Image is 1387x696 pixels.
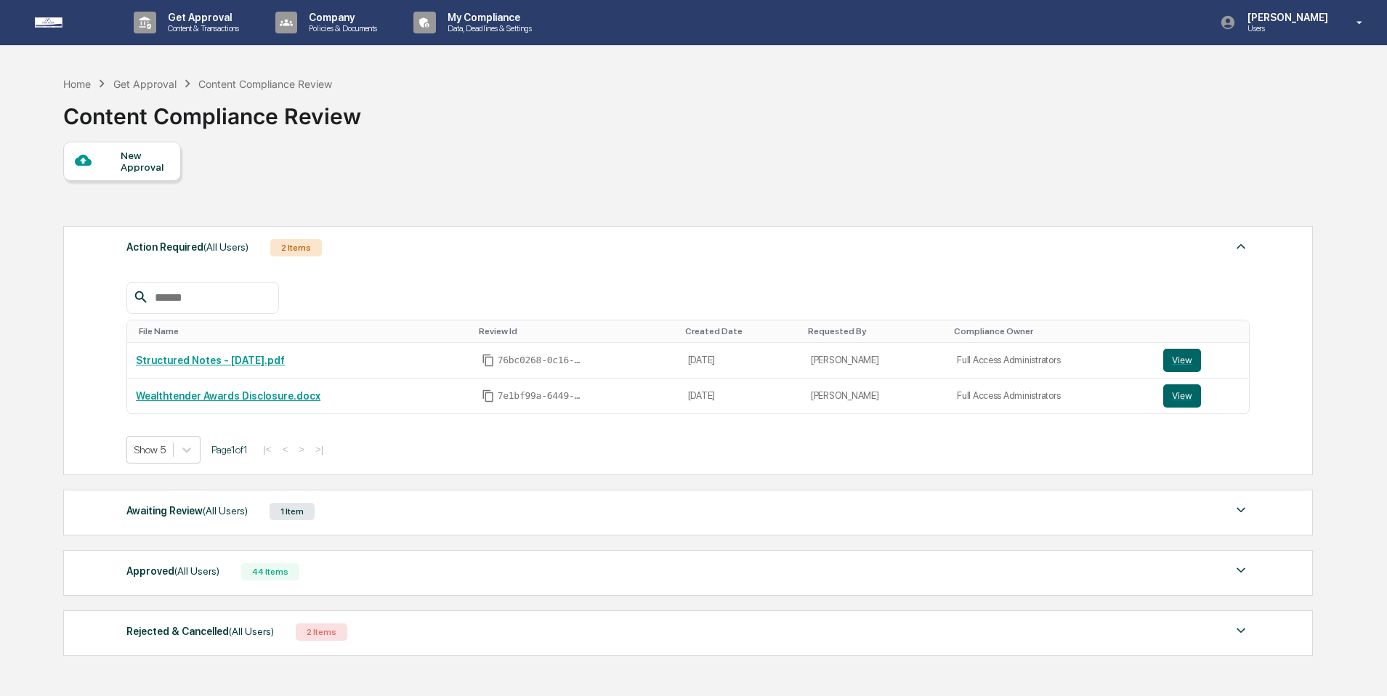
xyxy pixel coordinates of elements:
[156,12,246,23] p: Get Approval
[211,444,248,456] span: Page 1 of 1
[685,326,796,336] div: Toggle SortBy
[63,92,361,129] div: Content Compliance Review
[482,389,495,402] span: Copy Id
[241,563,299,580] div: 44 Items
[808,326,942,336] div: Toggle SortBy
[136,355,285,366] a: Structured Notes - [DATE].pdf
[436,23,539,33] p: Data, Deadlines & Settings
[294,443,309,456] button: >
[198,78,332,90] div: Content Compliance Review
[1236,23,1335,33] p: Users
[1341,648,1380,687] iframe: Open customer support
[1232,501,1250,519] img: caret
[679,343,802,379] td: [DATE]
[270,239,322,256] div: 2 Items
[436,12,539,23] p: My Compliance
[156,23,246,33] p: Content & Transactions
[297,12,384,23] p: Company
[948,343,1155,379] td: Full Access Administrators
[1166,326,1243,336] div: Toggle SortBy
[203,241,248,253] span: (All Users)
[482,354,495,367] span: Copy Id
[1232,562,1250,579] img: caret
[498,390,585,402] span: 7e1bf99a-6449-45c3-8181-c0e5f5f3b389
[1236,12,1335,23] p: [PERSON_NAME]
[1163,384,1201,408] button: View
[113,78,177,90] div: Get Approval
[679,379,802,413] td: [DATE]
[35,17,105,28] img: logo
[126,238,248,256] div: Action Required
[479,326,674,336] div: Toggle SortBy
[126,501,248,520] div: Awaiting Review
[1163,384,1240,408] a: View
[139,326,466,336] div: Toggle SortBy
[948,379,1155,413] td: Full Access Administrators
[259,443,275,456] button: |<
[63,78,91,90] div: Home
[121,150,169,173] div: New Approval
[1163,349,1240,372] a: View
[296,623,347,641] div: 2 Items
[498,355,585,366] span: 76bc0268-0c16-4ddb-b54e-a2884c5893c1
[278,443,292,456] button: <
[126,622,274,641] div: Rejected & Cancelled
[1232,238,1250,255] img: caret
[126,562,219,580] div: Approved
[203,505,248,517] span: (All Users)
[1163,349,1201,372] button: View
[136,390,320,402] a: Wealthtender Awards Disclosure.docx
[802,379,948,413] td: [PERSON_NAME]
[229,626,274,637] span: (All Users)
[297,23,384,33] p: Policies & Documents
[1232,622,1250,639] img: caret
[174,565,219,577] span: (All Users)
[311,443,328,456] button: >|
[270,503,315,520] div: 1 Item
[954,326,1149,336] div: Toggle SortBy
[802,343,948,379] td: [PERSON_NAME]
